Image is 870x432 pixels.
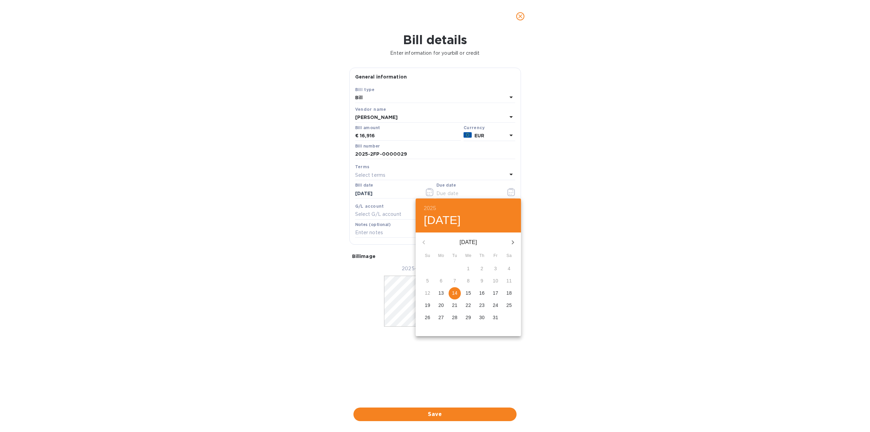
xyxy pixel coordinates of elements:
[466,314,471,321] p: 29
[449,299,461,312] button: 21
[449,253,461,259] span: Tu
[462,287,474,299] button: 15
[476,299,488,312] button: 23
[503,253,515,259] span: Sa
[493,302,498,309] p: 24
[479,290,485,296] p: 16
[435,299,447,312] button: 20
[466,290,471,296] p: 15
[506,302,512,309] p: 25
[503,287,515,299] button: 18
[425,314,430,321] p: 26
[432,238,505,246] p: [DATE]
[503,299,515,312] button: 25
[435,287,447,299] button: 13
[452,314,457,321] p: 28
[424,213,461,227] button: [DATE]
[466,302,471,309] p: 22
[506,290,512,296] p: 18
[449,312,461,324] button: 28
[479,314,485,321] p: 30
[425,302,430,309] p: 19
[462,312,474,324] button: 29
[493,314,498,321] p: 31
[476,287,488,299] button: 16
[462,253,474,259] span: We
[435,312,447,324] button: 27
[421,253,434,259] span: Su
[438,314,444,321] p: 27
[424,204,436,213] button: 2025
[489,299,502,312] button: 24
[489,253,502,259] span: Fr
[476,253,488,259] span: Th
[479,302,485,309] p: 23
[452,302,457,309] p: 21
[462,299,474,312] button: 22
[449,287,461,299] button: 14
[489,312,502,324] button: 31
[493,290,498,296] p: 17
[452,290,457,296] p: 14
[435,253,447,259] span: Mo
[476,312,488,324] button: 30
[489,287,502,299] button: 17
[421,299,434,312] button: 19
[438,290,444,296] p: 13
[438,302,444,309] p: 20
[421,312,434,324] button: 26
